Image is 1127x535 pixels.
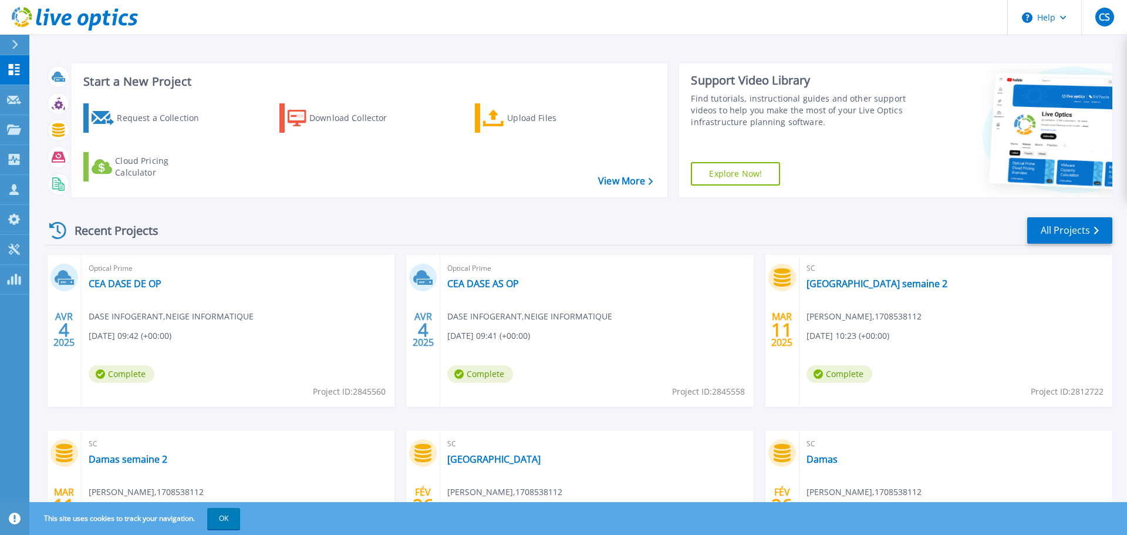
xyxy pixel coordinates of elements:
[691,162,780,186] a: Explore Now!
[807,278,947,290] a: [GEOGRAPHIC_DATA] semaine 2
[771,500,792,510] span: 26
[691,93,912,128] div: Find tutorials, instructional guides and other support videos to help you make the most of your L...
[279,103,410,133] a: Download Collector
[691,73,912,88] div: Support Video Library
[83,152,214,181] a: Cloud Pricing Calculator
[447,278,519,290] a: CEA DASE AS OP
[771,325,792,335] span: 11
[89,310,254,323] span: DASE INFOGERANT , NEIGE INFORMATIQUE
[447,329,530,342] span: [DATE] 09:41 (+00:00)
[807,486,922,499] span: [PERSON_NAME] , 1708538112
[89,329,171,342] span: [DATE] 09:42 (+00:00)
[413,500,434,510] span: 26
[412,308,434,351] div: AVR 2025
[1027,217,1112,244] a: All Projects
[771,308,793,351] div: MAR 2025
[117,106,211,130] div: Request a Collection
[89,278,161,290] a: CEA DASE DE OP
[45,216,174,245] div: Recent Projects
[89,486,204,499] span: [PERSON_NAME] , 1708538112
[807,438,1105,450] span: SC
[807,329,889,342] span: [DATE] 10:23 (+00:00)
[447,310,612,323] span: DASE INFOGERANT , NEIGE INFORMATIQUE
[89,438,387,450] span: SC
[807,453,838,465] a: Damas
[59,325,69,335] span: 4
[89,453,167,465] a: Damas semaine 2
[53,500,75,510] span: 11
[83,75,653,88] h3: Start a New Project
[418,325,428,335] span: 4
[53,484,75,527] div: MAR 2025
[447,262,746,275] span: Optical Prime
[807,310,922,323] span: [PERSON_NAME] , 1708538112
[447,486,562,499] span: [PERSON_NAME] , 1708538112
[115,155,209,179] div: Cloud Pricing Calculator
[447,453,541,465] a: [GEOGRAPHIC_DATA]
[309,106,403,130] div: Download Collector
[672,385,745,398] span: Project ID: 2845558
[89,262,387,275] span: Optical Prime
[313,385,386,398] span: Project ID: 2845560
[475,103,606,133] a: Upload Files
[598,176,653,187] a: View More
[89,365,154,383] span: Complete
[207,508,240,529] button: OK
[771,484,793,527] div: FÉV 2025
[807,365,872,383] span: Complete
[447,365,513,383] span: Complete
[447,438,746,450] span: SC
[1099,12,1110,22] span: CS
[807,262,1105,275] span: SC
[412,484,434,527] div: FÉV 2025
[1031,385,1104,398] span: Project ID: 2812722
[53,308,75,351] div: AVR 2025
[507,106,601,130] div: Upload Files
[83,103,214,133] a: Request a Collection
[32,508,240,529] span: This site uses cookies to track your navigation.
